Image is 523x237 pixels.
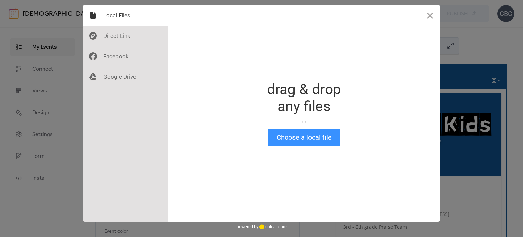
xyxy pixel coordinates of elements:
[420,5,440,26] button: Close
[83,66,168,87] div: Google Drive
[83,5,168,26] div: Local Files
[83,26,168,46] div: Direct Link
[237,222,287,232] div: powered by
[267,118,341,125] div: or
[258,224,287,229] a: uploadcare
[267,81,341,115] div: drag & drop any files
[268,129,340,146] button: Choose a local file
[83,46,168,66] div: Facebook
